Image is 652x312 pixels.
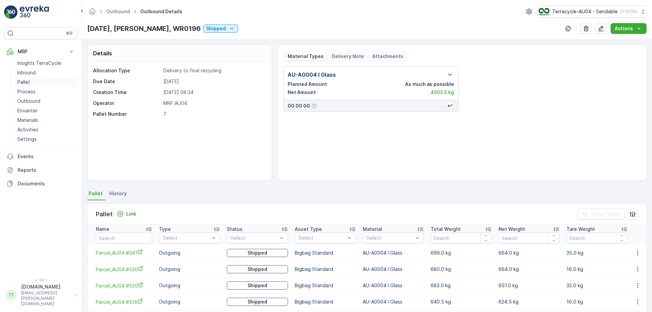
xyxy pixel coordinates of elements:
[359,261,427,277] td: AU-A0004 I Glass
[93,111,161,117] p: Pallet Number
[499,226,525,233] p: Net Weight
[372,53,403,60] p: Attachments
[563,294,631,310] td: 16.0 kg
[17,126,38,133] p: Activities
[15,134,77,144] a: Settings
[291,261,359,277] td: Bigbag Standard
[611,23,647,34] button: Actions
[114,210,139,218] button: Link
[126,210,136,217] p: Link
[431,226,461,233] p: Total Weight
[96,249,152,256] a: Parcel_AU04 #541
[495,261,563,277] td: 664.0 kg
[106,8,130,14] a: Outbound
[332,53,364,60] p: Delivery Note
[156,261,223,277] td: Outgoing
[615,25,633,32] p: Actions
[427,277,495,294] td: 683.0 kg
[248,282,267,289] p: Shipped
[427,245,495,261] td: 699.0 kg
[96,233,152,243] input: Search
[109,190,127,197] span: History
[15,106,77,115] a: Envanter
[563,277,631,294] td: 32.0 kg
[89,190,103,197] span: Pallet
[15,125,77,134] a: Activities
[499,233,560,243] input: Search
[563,245,631,261] td: 35.0 kg
[359,294,427,310] td: AU-A0004 I Glass
[4,5,18,19] img: logo
[295,226,322,233] p: Asset Type
[163,78,265,85] p: [DATE]
[248,266,267,273] p: Shipped
[96,266,152,273] a: Parcel_AU04 #530
[87,23,201,34] p: [DATE], [PERSON_NAME], WR0196
[227,226,242,233] p: Status
[495,294,563,310] td: 624.5 kg
[4,177,77,190] a: Documents
[163,100,265,107] p: MRF.AU04
[431,89,454,96] p: 4503.5 kg
[4,283,77,307] button: TT[DOMAIN_NAME][EMAIL_ADDRESS][PERSON_NAME][DOMAIN_NAME]
[427,261,495,277] td: 680.0 kg
[17,60,61,67] p: Insights TerraCycle
[18,167,75,173] p: Reports
[15,68,77,77] a: Inbound
[17,117,38,124] p: Materials
[577,209,624,220] button: Clear Filters
[163,235,210,241] p: Select
[96,298,152,306] a: Parcel_AU04 #516
[566,226,595,233] p: Tare Weight
[93,100,161,107] p: Operator
[288,103,310,109] p: 00 00 00
[291,294,359,310] td: Bigbag Standard
[591,211,620,218] p: Clear Filters
[17,136,37,143] p: Settings
[15,115,77,125] a: Materials
[18,180,75,187] p: Documents
[18,48,64,55] p: MRF
[17,88,36,95] p: Process
[291,277,359,294] td: Bigbag Standard
[17,69,36,76] p: Inbound
[288,81,327,88] p: Planned Amount
[288,53,324,60] p: Material Types
[15,96,77,106] a: Outbound
[495,245,563,261] td: 664.0 kg
[359,277,427,294] td: AU-A0004 I Glass
[156,277,223,294] td: Outgoing
[288,71,336,79] p: AU-A0004 I Glass
[96,209,113,219] p: Pallet
[227,281,288,290] button: Shipped
[227,265,288,273] button: Shipped
[539,8,549,15] img: terracycle_logo.png
[15,87,77,96] a: Process
[21,283,71,290] p: [DOMAIN_NAME]
[206,25,226,32] p: Shipped
[405,81,454,88] p: As much as possible
[163,111,265,117] p: 7
[431,233,492,243] input: Search
[248,298,267,305] p: Shipped
[21,290,71,307] p: [EMAIL_ADDRESS][PERSON_NAME][DOMAIN_NAME]
[566,233,628,243] input: Search
[156,245,223,261] td: Outgoing
[18,153,75,160] p: Events
[248,250,267,256] p: Shipped
[159,226,171,233] p: Type
[89,10,96,16] a: Homepage
[156,294,223,310] td: Outgoing
[552,8,618,15] p: Terracycle-AU04 - Sendable
[17,98,40,105] p: Outbound
[15,58,77,68] a: Insights TerraCycle
[139,8,184,15] span: Outbound Details
[93,89,161,96] p: Creation Time
[495,277,563,294] td: 651.0 kg
[6,290,17,300] div: TT
[17,107,38,114] p: Envanter
[298,235,345,241] p: Select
